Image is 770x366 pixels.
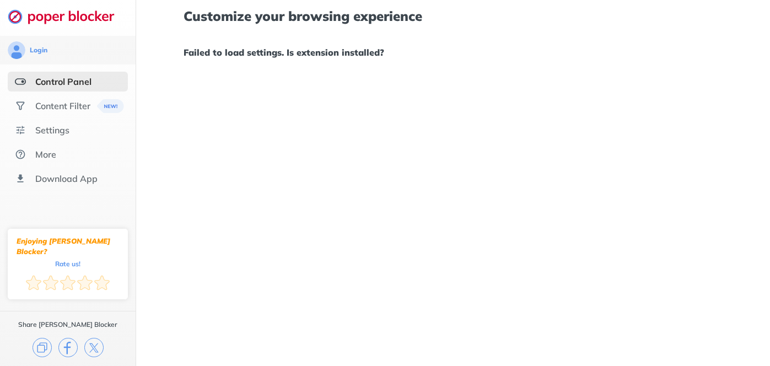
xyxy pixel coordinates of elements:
div: Download App [35,173,98,184]
div: Enjoying [PERSON_NAME] Blocker? [17,236,119,257]
div: Content Filter [35,100,90,111]
div: Share [PERSON_NAME] Blocker [18,320,117,329]
h1: Customize your browsing experience [184,9,723,23]
img: logo-webpage.svg [8,9,126,24]
img: copy.svg [33,338,52,357]
img: social.svg [15,100,26,111]
img: settings.svg [15,125,26,136]
div: Rate us! [55,261,80,266]
img: features-selected.svg [15,76,26,87]
img: download-app.svg [15,173,26,184]
img: menuBanner.svg [97,99,124,113]
img: about.svg [15,149,26,160]
div: Control Panel [35,76,91,87]
img: facebook.svg [58,338,78,357]
div: Login [30,46,47,55]
h1: Failed to load settings. Is extension installed? [184,45,723,60]
img: x.svg [84,338,104,357]
img: avatar.svg [8,41,25,59]
div: Settings [35,125,69,136]
div: More [35,149,56,160]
